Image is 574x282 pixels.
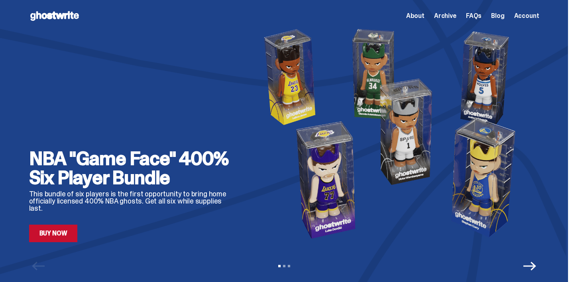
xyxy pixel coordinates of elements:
[491,13,504,19] a: Blog
[29,190,236,212] p: This bundle of six players is the first opportunity to bring home officially licensed 400% NBA gh...
[278,265,281,267] button: View slide 1
[406,13,425,19] a: About
[249,25,539,242] img: NBA "Game Face" 400% Six Player Bundle
[283,265,285,267] button: View slide 2
[523,260,536,272] button: Next
[434,13,456,19] a: Archive
[514,13,539,19] a: Account
[29,149,236,187] h2: NBA "Game Face" 400% Six Player Bundle
[466,13,482,19] a: FAQs
[29,225,78,242] a: Buy Now
[288,265,290,267] button: View slide 3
